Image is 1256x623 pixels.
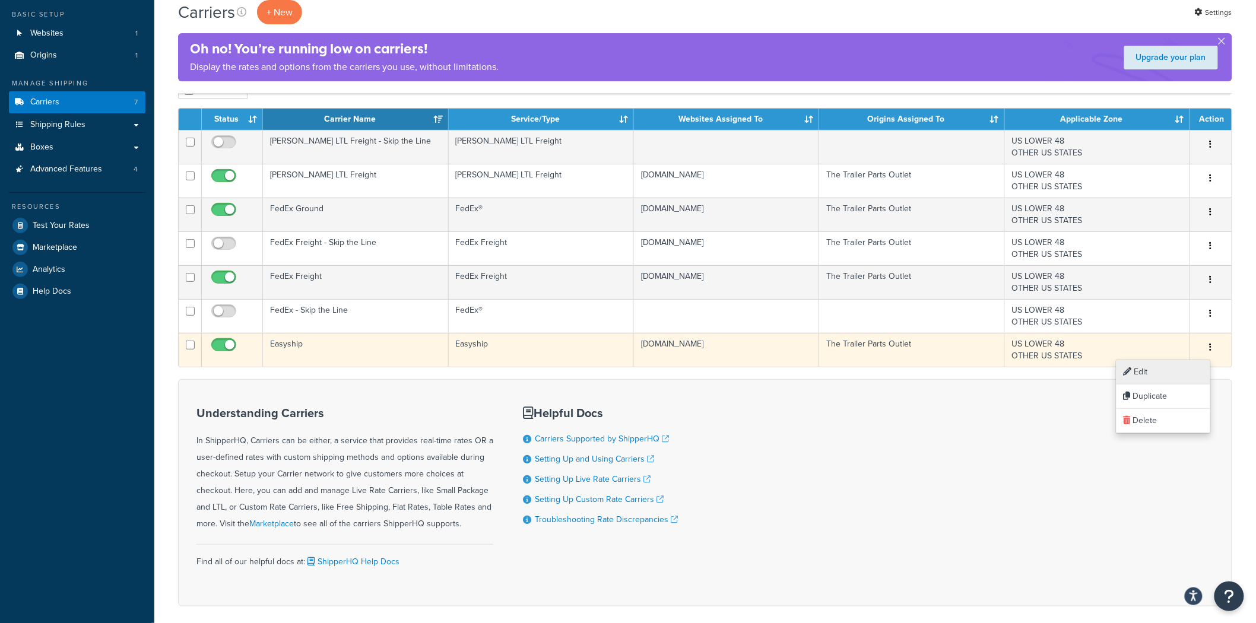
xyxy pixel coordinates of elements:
span: Help Docs [33,287,71,297]
h4: Oh no! You’re running low on carriers! [190,39,499,59]
td: US LOWER 48 OTHER US STATES [1005,198,1190,231]
a: Carriers 7 [9,91,145,113]
a: Boxes [9,136,145,158]
a: Analytics [9,259,145,280]
th: Service/Type: activate to sort column ascending [449,109,634,130]
li: Carriers [9,91,145,113]
span: 7 [134,97,138,107]
a: Setting Up and Using Carriers [535,453,654,465]
td: FedEx Freight [263,265,448,299]
td: [DOMAIN_NAME] [634,333,819,367]
td: [DOMAIN_NAME] [634,198,819,231]
td: FedEx - Skip the Line [263,299,448,333]
div: Resources [9,202,145,212]
a: Marketplace [249,517,294,530]
th: Status: activate to sort column ascending [202,109,263,130]
a: Shipping Rules [9,114,145,136]
h1: Carriers [178,1,235,24]
a: Delete [1117,409,1210,433]
li: Origins [9,44,145,66]
td: US LOWER 48 OTHER US STATES [1005,164,1190,198]
td: The Trailer Parts Outlet [819,198,1004,231]
td: FedEx Freight - Skip the Line [263,231,448,265]
td: US LOWER 48 OTHER US STATES [1005,130,1190,164]
a: Troubleshooting Rate Discrepancies [535,513,678,526]
li: Advanced Features [9,158,145,180]
td: The Trailer Parts Outlet [819,333,1004,367]
td: [PERSON_NAME] LTL Freight [449,130,634,164]
a: Marketplace [9,237,145,258]
span: Boxes [30,142,53,152]
td: US LOWER 48 OTHER US STATES [1005,231,1190,265]
span: Websites [30,28,64,39]
div: Find all of our helpful docs at: [196,544,493,570]
div: Manage Shipping [9,78,145,88]
th: Carrier Name: activate to sort column ascending [263,109,448,130]
td: Easyship [449,333,634,367]
span: 4 [134,164,138,174]
a: Upgrade your plan [1124,46,1218,69]
td: Easyship [263,333,448,367]
a: Carriers Supported by ShipperHQ [535,433,669,445]
span: Test Your Rates [33,221,90,231]
th: Origins Assigned To: activate to sort column ascending [819,109,1004,130]
a: Help Docs [9,281,145,302]
td: [DOMAIN_NAME] [634,265,819,299]
td: FedEx® [449,299,634,333]
td: [PERSON_NAME] LTL Freight [263,164,448,198]
th: Applicable Zone: activate to sort column ascending [1005,109,1190,130]
p: Display the rates and options from the carriers you use, without limitations. [190,59,499,75]
th: Action [1190,109,1232,130]
td: The Trailer Parts Outlet [819,265,1004,299]
td: US LOWER 48 OTHER US STATES [1005,333,1190,367]
td: [PERSON_NAME] LTL Freight - Skip the Line [263,130,448,164]
span: Advanced Features [30,164,102,174]
td: US LOWER 48 OTHER US STATES [1005,265,1190,299]
th: Websites Assigned To: activate to sort column ascending [634,109,819,130]
a: Settings [1195,4,1232,21]
a: Setting Up Custom Rate Carriers [535,493,664,506]
td: The Trailer Parts Outlet [819,231,1004,265]
a: Websites 1 [9,23,145,44]
a: Test Your Rates [9,215,145,236]
td: FedEx® [449,198,634,231]
td: [PERSON_NAME] LTL Freight [449,164,634,198]
span: Carriers [30,97,59,107]
a: Setting Up Live Rate Carriers [535,473,651,485]
span: Analytics [33,265,65,275]
div: In ShipperHQ, Carriers can be either, a service that provides real-time rates OR a user-defined r... [196,406,493,532]
li: Websites [9,23,145,44]
h3: Helpful Docs [523,406,678,419]
td: The Trailer Parts Outlet [819,164,1004,198]
span: Marketplace [33,243,77,253]
div: Basic Setup [9,9,145,20]
a: ShipperHQ Help Docs [305,555,399,568]
span: 1 [135,50,138,61]
a: Advanced Features 4 [9,158,145,180]
a: Duplicate [1117,384,1210,409]
span: Origins [30,50,57,61]
td: FedEx Ground [263,198,448,231]
h3: Understanding Carriers [196,406,493,419]
a: Edit [1117,360,1210,384]
td: [DOMAIN_NAME] [634,231,819,265]
button: Open Resource Center [1214,581,1244,611]
span: 1 [135,28,138,39]
td: US LOWER 48 OTHER US STATES [1005,299,1190,333]
td: FedEx Freight [449,265,634,299]
td: [DOMAIN_NAME] [634,164,819,198]
span: Shipping Rules [30,120,85,130]
a: Origins 1 [9,44,145,66]
td: FedEx Freight [449,231,634,265]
